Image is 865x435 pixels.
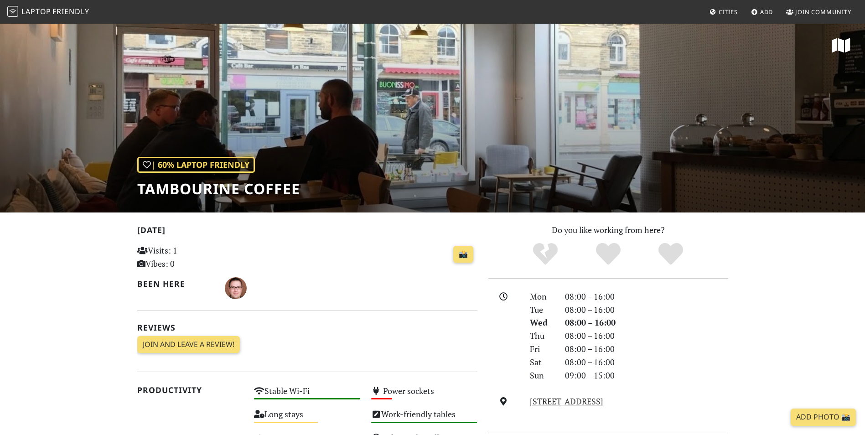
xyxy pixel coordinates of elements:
h1: Tambourine Coffee [137,180,300,197]
div: 08:00 – 16:00 [559,303,734,316]
span: Stefán Guðmundsson [225,282,247,293]
a: LaptopFriendly LaptopFriendly [7,4,89,20]
div: 08:00 – 16:00 [559,316,734,329]
div: Fri [524,342,559,356]
div: Tue [524,303,559,316]
a: Join Community [782,4,855,20]
a: Join and leave a review! [137,336,240,353]
span: Friendly [52,6,89,16]
div: Sat [524,356,559,369]
div: Wed [524,316,559,329]
div: No [514,242,577,267]
span: Cities [719,8,738,16]
div: Mon [524,290,559,303]
div: 09:00 – 15:00 [559,369,734,382]
a: Add Photo 📸 [791,409,856,426]
div: | 60% Laptop Friendly [137,157,255,173]
div: 08:00 – 16:00 [559,290,734,303]
a: Add [747,4,777,20]
div: Thu [524,329,559,342]
span: Join Community [795,8,851,16]
div: Stable Wi-Fi [249,383,366,407]
h2: Productivity [137,385,243,395]
h2: Been here [137,279,214,289]
p: Do you like working from here? [488,223,728,237]
span: Add [760,8,773,16]
div: Sun [524,369,559,382]
img: 4463-stefan.jpg [225,277,247,299]
div: Yes [577,242,640,267]
s: Power sockets [383,385,434,396]
h2: Reviews [137,323,477,332]
img: LaptopFriendly [7,6,18,17]
p: Visits: 1 Vibes: 0 [137,244,243,270]
a: 📸 [453,246,473,263]
span: Laptop [21,6,51,16]
div: Definitely! [639,242,702,267]
div: 08:00 – 16:00 [559,342,734,356]
div: Work-friendly tables [366,407,483,430]
div: Long stays [249,407,366,430]
a: Cities [706,4,741,20]
h2: [DATE] [137,225,477,238]
div: 08:00 – 16:00 [559,329,734,342]
div: 08:00 – 16:00 [559,356,734,369]
a: [STREET_ADDRESS] [530,396,603,407]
